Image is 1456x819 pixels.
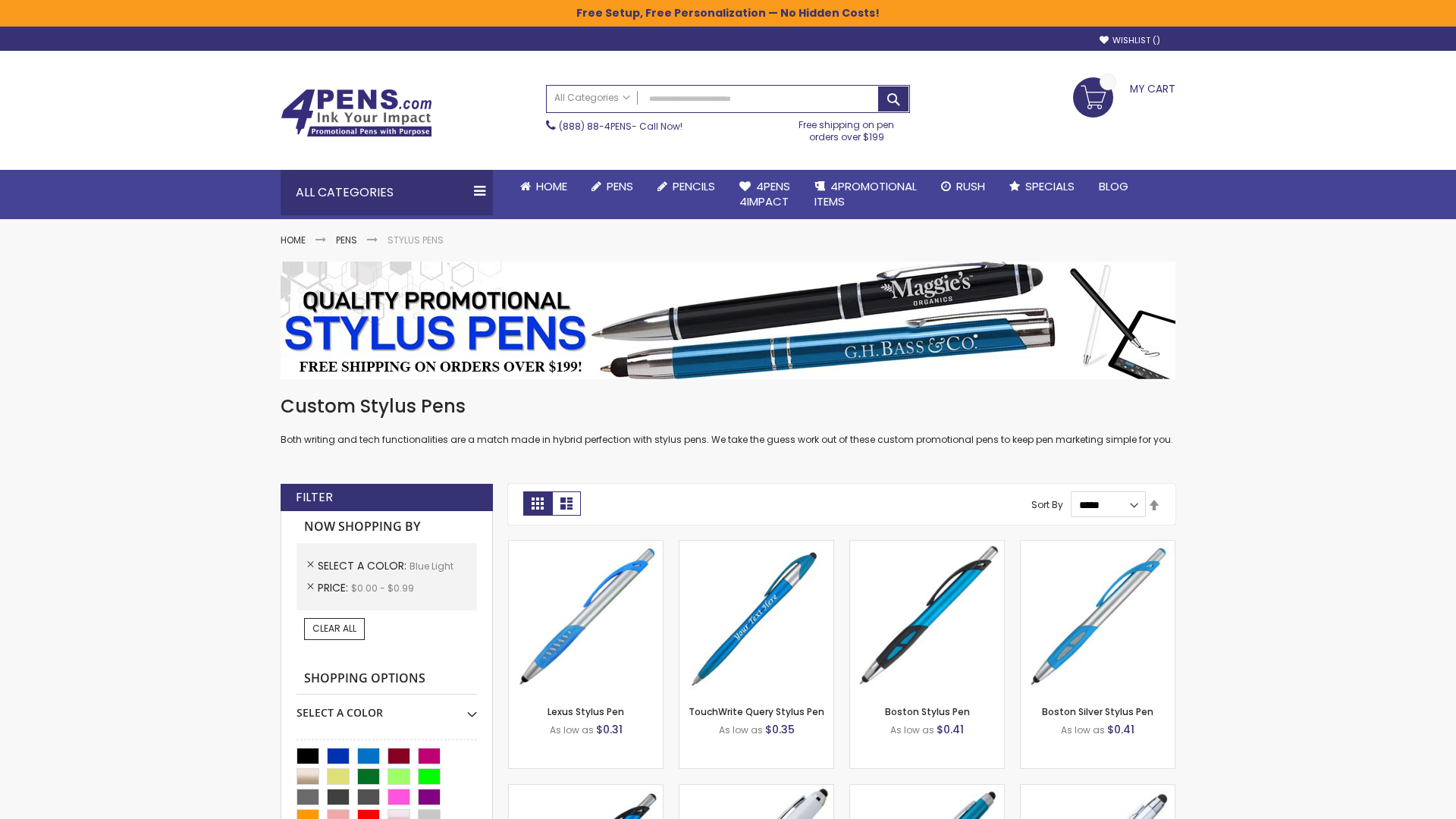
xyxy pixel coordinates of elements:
[304,618,365,639] a: Clear All
[890,723,934,736] span: As low as
[596,722,623,737] span: $0.31
[1021,784,1175,797] a: Silver Cool Grip Stylus Pen-Blue - Light
[850,784,1004,797] a: Lory Metallic Stylus Pen-Blue - Light
[509,540,663,553] a: Lexus Stylus Pen-Blue - Light
[607,178,633,194] span: Pens
[679,541,833,695] img: TouchWrite Query Stylus Pen-Blue Light
[929,170,997,203] a: Rush
[318,580,351,595] span: Price
[765,722,795,737] span: $0.35
[388,234,444,246] strong: Stylus Pens
[554,92,630,104] span: All Categories
[509,541,663,695] img: Lexus Stylus Pen-Blue - Light
[281,394,1175,447] div: Both writing and tech functionalities are a match made in hybrid perfection with stylus pens. We ...
[297,511,477,543] strong: Now Shopping by
[281,394,1175,419] h1: Custom Stylus Pens
[719,723,763,736] span: As low as
[559,120,632,133] a: (888) 88-4PENS
[679,540,833,553] a: TouchWrite Query Stylus Pen-Blue Light
[312,622,356,635] span: Clear All
[645,170,727,203] a: Pencils
[1021,541,1175,695] img: Boston Silver Stylus Pen-Blue - Light
[1021,540,1175,553] a: Boston Silver Stylus Pen-Blue - Light
[559,120,682,133] span: - Call Now!
[850,541,1004,695] img: Boston Stylus Pen-Blue - Light
[296,489,333,506] strong: Filter
[579,170,645,203] a: Pens
[689,705,824,718] a: TouchWrite Query Stylus Pen
[281,262,1175,379] img: Stylus Pens
[956,178,985,194] span: Rush
[547,86,638,111] a: All Categories
[523,491,552,516] strong: Grid
[1031,498,1063,511] label: Sort By
[509,784,663,797] a: Lexus Metallic Stylus Pen-Blue - Light
[1042,705,1153,718] a: Boston Silver Stylus Pen
[1061,723,1105,736] span: As low as
[281,234,306,246] a: Home
[727,170,802,219] a: 4Pens4impact
[783,113,911,143] div: Free shipping on pen orders over $199
[1087,170,1141,203] a: Blog
[550,723,594,736] span: As low as
[409,560,453,573] span: Blue Light
[850,540,1004,553] a: Boston Stylus Pen-Blue - Light
[937,722,964,737] span: $0.41
[508,170,579,203] a: Home
[1099,178,1128,194] span: Blog
[297,663,477,695] strong: Shopping Options
[679,784,833,797] a: Kimberly Logo Stylus Pens-LT-Blue
[802,170,929,219] a: 4PROMOTIONALITEMS
[1100,35,1160,46] a: Wishlist
[997,170,1087,203] a: Specials
[673,178,715,194] span: Pencils
[336,234,357,246] a: Pens
[885,705,970,718] a: Boston Stylus Pen
[1107,722,1134,737] span: $0.41
[739,178,790,209] span: 4Pens 4impact
[281,170,493,215] div: All Categories
[536,178,567,194] span: Home
[318,558,409,573] span: Select A Color
[814,178,917,209] span: 4PROMOTIONAL ITEMS
[281,89,432,137] img: 4Pens Custom Pens and Promotional Products
[351,582,414,595] span: $0.00 - $0.99
[548,705,624,718] a: Lexus Stylus Pen
[297,695,477,720] div: Select A Color
[1025,178,1075,194] span: Specials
